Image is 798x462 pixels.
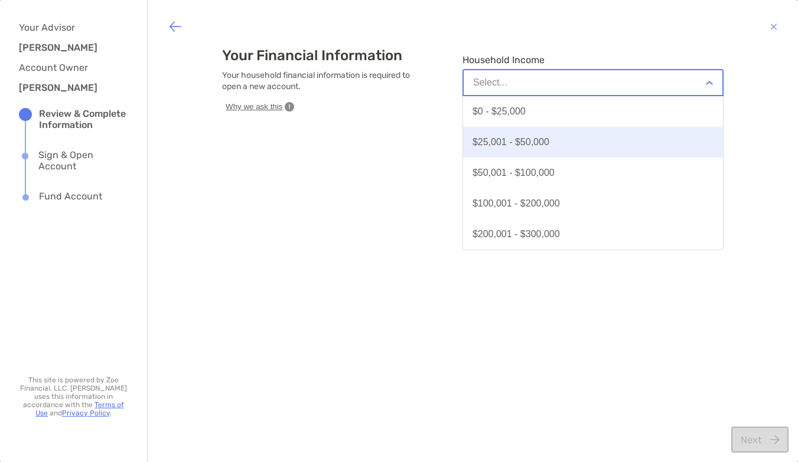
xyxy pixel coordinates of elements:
[463,188,723,219] button: $100,001 - $200,000
[463,219,723,250] button: $200,001 - $300,000
[19,22,119,33] h4: Your Advisor
[473,198,560,209] div: $100,001 - $200,000
[463,127,723,158] button: $25,001 - $50,000
[473,77,507,88] div: Select...
[38,149,128,172] div: Sign & Open Account
[473,137,549,148] div: $25,001 - $50,000
[222,47,423,64] h3: Your Financial Information
[463,96,723,127] button: $0 - $25,000
[226,101,282,112] span: Why we ask this
[473,106,526,117] div: $0 - $25,000
[168,19,183,34] img: button icon
[473,229,560,240] div: $200,001 - $300,000
[39,191,102,204] div: Fund Account
[19,42,113,53] h3: [PERSON_NAME]
[222,70,423,92] p: Your household financial information is required to open a new account.
[39,108,128,130] div: Review & Complete Information
[473,168,555,178] div: $50,001 - $100,000
[462,54,724,65] span: Household Income
[35,401,124,417] a: Terms of Use
[19,376,128,417] p: This site is powered by Zoe Financial, LLC. [PERSON_NAME] uses this information in accordance wit...
[62,409,110,417] a: Privacy Policy
[706,81,713,85] img: Open dropdown arrow
[222,101,298,113] button: Why we ask this
[462,69,724,96] button: Select...
[19,82,113,93] h3: [PERSON_NAME]
[19,62,119,73] h4: Account Owner
[463,158,723,188] button: $50,001 - $100,000
[770,19,777,34] img: button icon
